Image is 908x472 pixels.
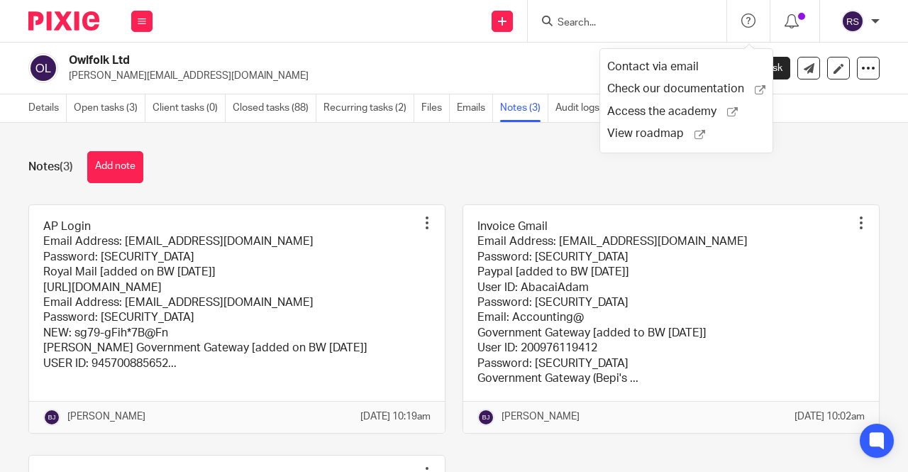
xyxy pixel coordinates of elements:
[607,104,727,119] span: Access the academy
[28,94,67,122] a: Details
[153,94,226,122] a: Client tasks (0)
[556,17,684,30] input: Search
[421,94,450,122] a: Files
[502,410,580,424] p: [PERSON_NAME]
[500,94,548,122] a: Notes (3)
[607,61,699,72] span: Contact via email
[607,126,765,141] a: View roadmap
[43,409,60,426] img: svg%3E
[69,69,687,83] p: [PERSON_NAME][EMAIL_ADDRESS][DOMAIN_NAME]
[607,62,699,72] a: Contact via email
[69,53,563,68] h2: Owlfolk Ltd
[555,94,607,122] a: Audit logs
[360,410,431,424] p: [DATE] 10:19am
[28,53,58,83] img: svg%3E
[74,94,145,122] a: Open tasks (3)
[28,11,99,31] img: Pixie
[67,410,145,424] p: [PERSON_NAME]
[233,94,316,122] a: Closed tasks (88)
[607,82,755,97] span: Check our documentation
[607,126,694,141] span: View roadmap
[607,82,765,97] a: Check our documentation
[60,161,73,172] span: (3)
[28,160,73,175] h1: Notes
[477,409,494,426] img: svg%3E
[841,10,864,33] img: svg%3E
[87,151,143,183] button: Add note
[457,94,493,122] a: Emails
[323,94,414,122] a: Recurring tasks (2)
[794,410,865,424] p: [DATE] 10:02am
[607,104,765,119] a: Access the academy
